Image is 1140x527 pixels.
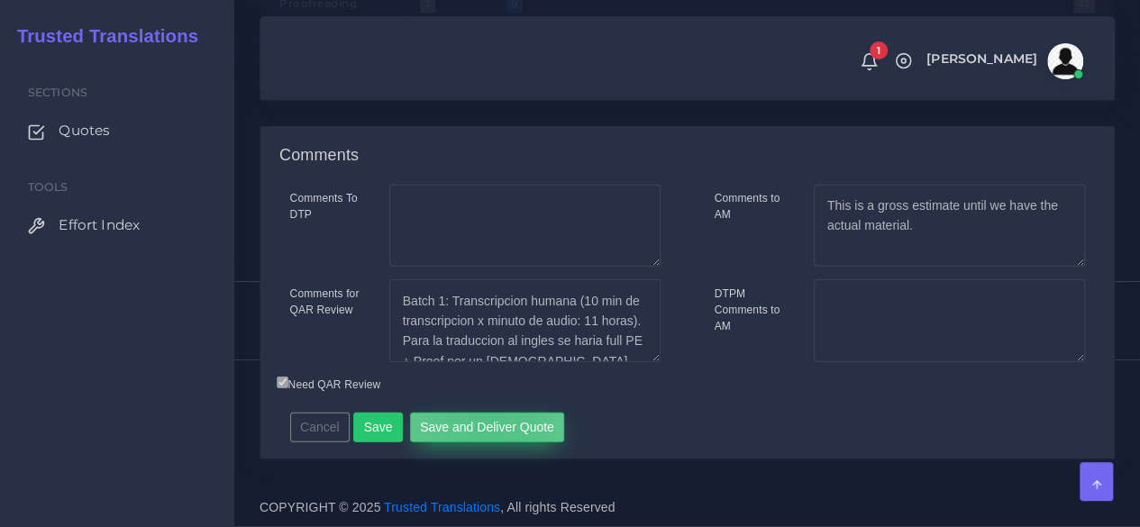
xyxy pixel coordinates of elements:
input: Need QAR Review [277,377,288,388]
button: Cancel [290,413,351,443]
h2: Trusted Translations [5,25,198,47]
a: 1 [853,51,885,71]
label: Comments to AM [715,190,787,223]
a: Cancel [290,419,351,433]
span: Quotes [59,121,110,141]
button: Save [353,413,403,443]
h4: Comments [279,146,359,166]
a: Quotes [14,112,221,150]
span: 1 [870,41,888,59]
span: [PERSON_NAME] [926,52,1037,65]
button: Save and Deliver Quote [410,413,565,443]
img: avatar [1047,43,1083,79]
label: DTPM Comments to AM [715,286,787,334]
span: COPYRIGHT © 2025 [260,498,616,517]
a: Effort Index [14,206,221,244]
span: , All rights Reserved [500,498,615,517]
a: Trusted Translations [5,22,198,51]
a: Trusted Translations [384,500,500,514]
textarea: This is a gross estimate until we have the actual material. [814,185,1085,268]
span: Tools [28,180,68,194]
span: Effort Index [59,215,140,235]
label: Need QAR Review [277,377,381,393]
textarea: Batch 1: Transcripcion humana (10 min de transcripcion x minuto de audio: 11 horas). Para la trad... [389,279,661,362]
label: Comments for QAR Review [290,286,362,318]
span: Sections [28,86,87,99]
a: [PERSON_NAME]avatar [917,43,1090,79]
label: Comments To DTP [290,190,362,223]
